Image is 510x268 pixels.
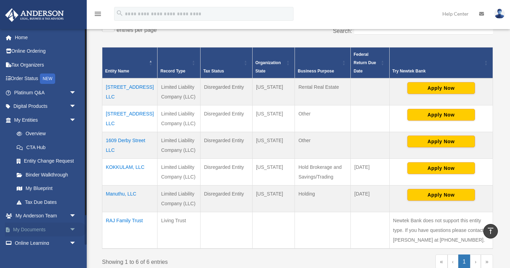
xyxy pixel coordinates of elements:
button: Apply Now [407,162,475,174]
th: Try Newtek Bank : Activate to sort [389,47,493,78]
a: My Anderson Teamarrow_drop_down [5,209,87,223]
a: Tax Organizers [5,58,87,72]
button: Apply Now [407,82,475,94]
a: My Blueprint [10,182,83,196]
a: Binder Walkthrough [10,168,83,182]
span: arrow_drop_down [69,223,83,237]
td: RAJ Family Trust [102,212,158,249]
button: Apply Now [407,189,475,201]
td: Limited Liability Company (LLC) [158,132,200,158]
label: Search: [333,28,352,34]
td: Living Trust [158,212,200,249]
td: Limited Liability Company (LLC) [158,105,200,132]
span: arrow_drop_down [69,86,83,100]
span: arrow_drop_down [69,209,83,223]
td: KOKKULAM, LLC [102,158,158,185]
span: Tax Status [203,69,224,74]
td: [DATE] [351,158,390,185]
a: Digital Productsarrow_drop_down [5,100,87,113]
th: Tax Status: Activate to sort [200,47,252,78]
td: [US_STATE] [252,185,295,212]
span: arrow_drop_down [69,236,83,251]
a: Platinum Q&Aarrow_drop_down [5,86,87,100]
a: Overview [10,127,80,141]
td: Hold Brokerage and Savings/Trading [295,158,351,185]
img: Anderson Advisors Platinum Portal [3,8,66,22]
td: Disregarded Entity [200,185,252,212]
img: User Pic [494,9,505,19]
a: Home [5,31,87,44]
a: menu [94,12,102,18]
th: Organization State: Activate to sort [252,47,295,78]
td: Other [295,105,351,132]
i: menu [94,10,102,18]
td: Limited Liability Company (LLC) [158,185,200,212]
th: Entity Name: Activate to invert sorting [102,47,158,78]
td: Other [295,132,351,158]
td: [US_STATE] [252,78,295,105]
span: Business Purpose [298,69,334,74]
td: 1609 Derby Street LLC [102,132,158,158]
th: Business Purpose: Activate to sort [295,47,351,78]
td: Disregarded Entity [200,158,252,185]
div: NEW [40,74,55,84]
span: Record Type [160,69,185,74]
a: My Entitiesarrow_drop_down [5,113,83,127]
label: entries per page [117,27,157,33]
i: vertical_align_top [486,227,495,235]
a: My Documentsarrow_drop_down [5,223,87,236]
span: Entity Name [105,69,129,74]
a: Online Learningarrow_drop_down [5,236,87,250]
th: Federal Return Due Date: Activate to sort [351,47,390,78]
span: arrow_drop_down [69,113,83,127]
td: Holding [295,185,351,212]
td: Disregarded Entity [200,105,252,132]
td: [US_STATE] [252,132,295,158]
button: Apply Now [407,109,475,121]
td: Rental Real Estate [295,78,351,105]
td: Disregarded Entity [200,132,252,158]
a: CTA Hub [10,140,83,154]
td: [DATE] [351,185,390,212]
button: Apply Now [407,136,475,147]
a: Online Ordering [5,44,87,58]
div: Showing 1 to 6 of 6 entries [102,254,292,267]
td: Disregarded Entity [200,78,252,105]
i: search [116,9,124,17]
span: Federal Return Due Date [354,52,376,74]
span: arrow_drop_down [69,100,83,114]
td: [US_STATE] [252,105,295,132]
a: Tax Due Dates [10,195,83,209]
td: [STREET_ADDRESS] LLC [102,78,158,105]
td: [US_STATE] [252,158,295,185]
a: vertical_align_top [483,224,498,239]
a: Entity Change Request [10,154,83,168]
td: [STREET_ADDRESS] LLC [102,105,158,132]
a: Order StatusNEW [5,72,87,86]
td: Limited Liability Company (LLC) [158,78,200,105]
span: Organization State [255,60,281,74]
div: Try Newtek Bank [392,67,482,75]
td: Limited Liability Company (LLC) [158,158,200,185]
th: Record Type: Activate to sort [158,47,200,78]
td: Manuthu, LLC [102,185,158,212]
td: Newtek Bank does not support this entity type. If you have questions please contact [PERSON_NAME]... [389,212,493,249]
